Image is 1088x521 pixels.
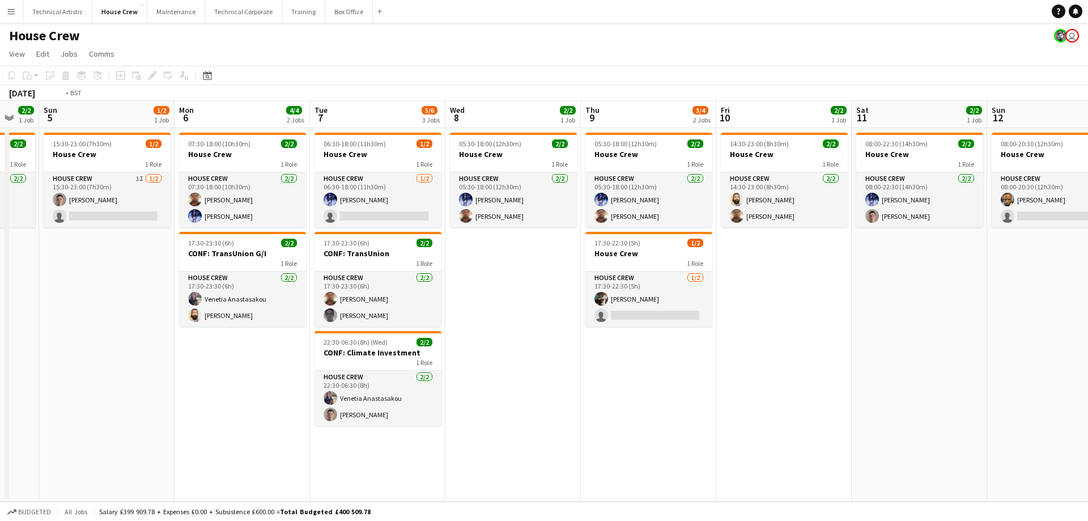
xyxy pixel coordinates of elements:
span: 1 Role [416,160,432,168]
span: 17:30-23:30 (6h) [324,239,369,247]
div: 15:30-23:00 (7h30m)1/2House Crew1 RoleHouse Crew1I1/215:30-23:00 (7h30m)[PERSON_NAME] [44,133,171,227]
a: Jobs [56,46,82,61]
span: 1 Role [280,259,297,268]
span: 06:30-18:00 (11h30m) [324,139,386,148]
app-job-card: 14:30-23:00 (8h30m)2/2House Crew1 RoleHouse Crew2/214:30-23:00 (8h30m)[PERSON_NAME][PERSON_NAME] [721,133,848,227]
a: Comms [84,46,119,61]
span: Total Budgeted £400 509.78 [280,507,371,516]
app-card-role: House Crew1I1/215:30-23:00 (7h30m)[PERSON_NAME] [44,172,171,227]
span: 1 Role [687,259,703,268]
span: 2/2 [10,139,26,148]
button: Training [282,1,325,23]
span: Jobs [61,49,78,59]
h3: CONF: TransUnion [314,248,441,259]
app-job-card: 17:30-23:30 (6h)2/2CONF: TransUnion G/I1 RoleHouse Crew2/217:30-23:30 (6h)Venetia Anastasakou[PER... [179,232,306,327]
div: 1 Job [967,116,981,124]
span: 1 Role [551,160,568,168]
app-job-card: 08:00-22:30 (14h30m)2/2House Crew1 RoleHouse Crew2/208:00-22:30 (14h30m)[PERSON_NAME][PERSON_NAME] [856,133,983,227]
h3: House Crew [721,149,848,159]
app-job-card: 17:30-22:30 (5h)1/2House Crew1 RoleHouse Crew1/217:30-22:30 (5h)[PERSON_NAME] [585,232,712,327]
span: Mon [179,105,194,115]
app-card-role: House Crew2/207:30-18:00 (10h30m)[PERSON_NAME][PERSON_NAME] [179,172,306,227]
app-user-avatar: Liveforce Admin [1065,29,1079,43]
button: Box Office [325,1,373,23]
app-job-card: 17:30-23:30 (6h)2/2CONF: TransUnion1 RoleHouse Crew2/217:30-23:30 (6h)[PERSON_NAME][PERSON_NAME] [314,232,441,327]
app-card-role: House Crew2/217:30-23:30 (6h)[PERSON_NAME][PERSON_NAME] [314,272,441,327]
span: 14:30-23:00 (8h30m) [730,139,789,148]
h1: House Crew [9,27,80,44]
app-job-card: 05:30-18:00 (12h30m)2/2House Crew1 RoleHouse Crew2/205:30-18:00 (12h30m)[PERSON_NAME][PERSON_NAME] [450,133,577,227]
span: 5 [42,111,57,124]
button: Technical Artistic [23,1,92,23]
app-job-card: 07:30-18:00 (10h30m)2/2House Crew1 RoleHouse Crew2/207:30-18:00 (10h30m)[PERSON_NAME][PERSON_NAME] [179,133,306,227]
div: 22:30-06:30 (8h) (Wed)2/2CONF: Climate Investment1 RoleHouse Crew2/222:30-06:30 (8h)Venetia Anast... [314,331,441,426]
span: Budgeted [18,508,51,516]
app-user-avatar: Krisztian PERM Vass [1054,29,1068,43]
span: 1/2 [416,139,432,148]
a: Edit [32,46,54,61]
span: 12 [990,111,1005,124]
span: 2/2 [966,106,982,115]
div: [DATE] [9,87,35,99]
div: BST [70,88,82,97]
span: 05:30-18:00 (12h30m) [594,139,657,148]
span: 7 [313,111,328,124]
span: 2/2 [18,106,34,115]
span: 07:30-18:00 (10h30m) [188,139,250,148]
span: Sun [992,105,1005,115]
div: 1 Job [154,116,169,124]
button: Technical Corporate [205,1,282,23]
span: 4/4 [286,106,302,115]
h3: House Crew [314,149,441,159]
div: 1 Job [831,116,846,124]
h3: House Crew [44,149,171,159]
h3: House Crew [856,149,983,159]
span: 1 Role [145,160,161,168]
span: Thu [585,105,600,115]
span: 11 [855,111,869,124]
span: 8 [448,111,465,124]
span: 1/2 [146,139,161,148]
div: 1 Job [19,116,33,124]
span: 08:00-20:30 (12h30m) [1001,139,1063,148]
span: 9 [584,111,600,124]
span: Comms [89,49,114,59]
span: 17:30-23:30 (6h) [188,239,234,247]
h3: House Crew [179,149,306,159]
div: 2 Jobs [287,116,304,124]
span: Fri [721,105,730,115]
h3: House Crew [585,149,712,159]
span: View [9,49,25,59]
span: 2/2 [281,139,297,148]
span: 1 Role [416,259,432,268]
app-card-role: House Crew2/214:30-23:00 (8h30m)[PERSON_NAME][PERSON_NAME] [721,172,848,227]
span: 2/2 [416,239,432,247]
app-card-role: House Crew2/208:00-22:30 (14h30m)[PERSON_NAME][PERSON_NAME] [856,172,983,227]
span: 6 [177,111,194,124]
span: 2/2 [687,139,703,148]
app-card-role: House Crew1/206:30-18:00 (11h30m)[PERSON_NAME] [314,172,441,227]
span: 2/2 [823,139,839,148]
span: 1/2 [154,106,169,115]
span: 3/4 [692,106,708,115]
span: 1 Role [687,160,703,168]
span: Wed [450,105,465,115]
app-card-role: House Crew2/205:30-18:00 (12h30m)[PERSON_NAME][PERSON_NAME] [585,172,712,227]
span: 1 Role [10,160,26,168]
div: Salary £399 909.78 + Expenses £0.00 + Subsistence £600.00 = [99,507,371,516]
span: All jobs [62,507,90,516]
span: 1 Role [416,358,432,367]
button: House Crew [92,1,147,23]
span: 15:30-23:00 (7h30m) [53,139,112,148]
span: Edit [36,49,49,59]
app-job-card: 05:30-18:00 (12h30m)2/2House Crew1 RoleHouse Crew2/205:30-18:00 (12h30m)[PERSON_NAME][PERSON_NAME] [585,133,712,227]
span: 22:30-06:30 (8h) (Wed) [324,338,388,346]
div: 2 Jobs [693,116,711,124]
span: 1 Role [822,160,839,168]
